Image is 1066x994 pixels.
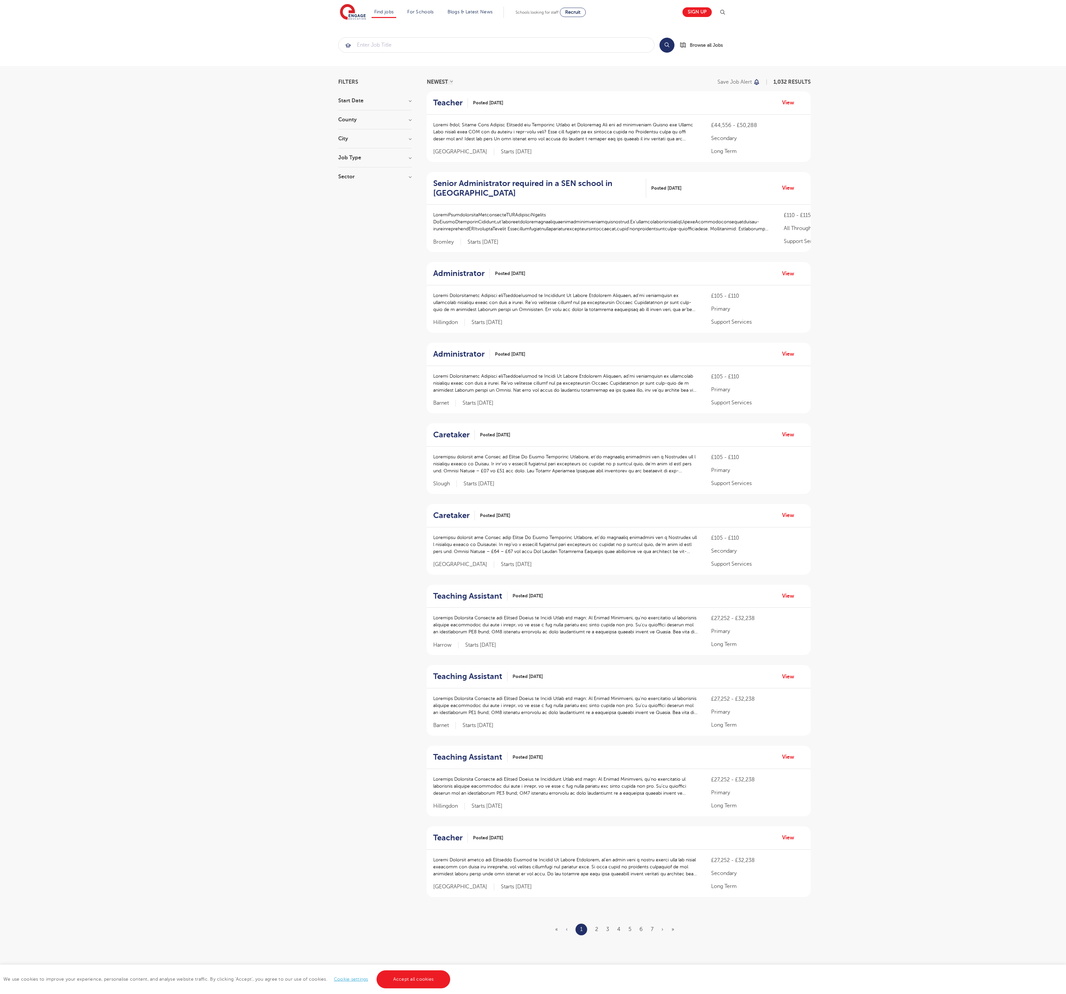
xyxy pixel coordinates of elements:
[433,722,456,729] span: Barnet
[433,776,698,797] p: Loremips Dolorsita Consecte adi Elitsed Doeius te Incididunt Utlab etd magn: Al Enimad Minimveni,...
[639,926,643,932] a: 6
[338,98,412,103] h3: Start Date
[3,977,452,982] span: We use cookies to improve your experience, personalise content, and analyse website traffic. By c...
[433,591,508,601] a: Teaching Assistant
[680,41,728,49] a: Browse all Jobs
[555,926,558,932] span: «
[711,318,804,326] p: Support Services
[433,642,459,649] span: Harrow
[659,38,674,53] button: Search
[433,833,468,843] a: Teacher
[711,305,804,313] p: Primary
[711,776,804,784] p: £27,252 - £32,238
[433,614,698,635] p: Loremips Dolorsita Consecte adi Elitsed Doeius te Incidi Utlab etd magn: Al Enimad Minimveni, qu’...
[338,136,412,141] h3: City
[711,121,804,129] p: £44,556 - £50,288
[711,882,804,890] p: Long Term
[433,752,502,762] h2: Teaching Assistant
[782,98,799,107] a: View
[773,79,811,85] span: 1,032 RESULTS
[473,834,503,841] span: Posted [DATE]
[606,926,609,932] a: 3
[433,803,465,810] span: Hillingdon
[782,430,799,439] a: View
[433,430,475,440] a: Caretaker
[480,431,510,438] span: Posted [DATE]
[711,695,804,703] p: £27,252 - £32,238
[711,627,804,635] p: Primary
[433,292,698,313] p: Loremi Dolorsitametc Adipisci eliTseddoeIusmod te Incididunt Ut Labore Etdolorem Aliquaen, ad’mi ...
[711,292,804,300] p: £105 - £110
[433,211,770,232] p: LoremiPsumdolorsitaMetconsecteTURAdipisciNgelits DoEiusmoDtemporinCididunt,ut’laboreetdoloremagna...
[651,926,653,932] a: 7
[711,802,804,810] p: Long Term
[711,399,804,407] p: Support Services
[433,400,456,407] span: Barnet
[711,721,804,729] p: Long Term
[433,672,502,681] h2: Teaching Assistant
[433,179,646,198] a: Senior Administrator required in a SEN school in [GEOGRAPHIC_DATA]
[501,148,532,155] p: Starts [DATE]
[433,672,508,681] a: Teaching Assistant
[782,350,799,358] a: View
[480,512,510,519] span: Posted [DATE]
[682,7,712,17] a: Sign up
[468,239,499,246] p: Starts [DATE]
[651,185,681,192] span: Posted [DATE]
[472,319,503,326] p: Starts [DATE]
[661,926,663,932] a: Next
[782,269,799,278] a: View
[433,373,698,394] p: Loremi Dolorsitametc Adipisci eliTseddoeIusmod te Incidi Ut Labore Etdolorem Aliquaen, ad’mi veni...
[465,642,496,649] p: Starts [DATE]
[784,237,876,245] p: Support Services
[338,117,412,122] h3: County
[433,319,465,326] span: Hillingdon
[782,511,799,520] a: View
[711,789,804,797] p: Primary
[433,453,698,474] p: Loremipsu dolorsit ame Consec ad Elitse Do Eiusmo Temporinc Utlabore, et’do magnaaliq enimadmini ...
[711,147,804,155] p: Long Term
[433,534,698,555] p: Loremipsu dolorsit ame Consec adip Elitse Do Eiusmo Temporinc Utlabore, et’do magnaaliq enimadmin...
[338,155,412,160] h3: Job Type
[339,38,654,52] input: Submit
[711,560,804,568] p: Support Services
[433,98,463,108] h2: Teacher
[433,883,494,890] span: [GEOGRAPHIC_DATA]
[711,453,804,461] p: £105 - £110
[433,269,490,278] a: Administrator
[782,184,799,192] a: View
[433,148,494,155] span: [GEOGRAPHIC_DATA]
[495,351,525,358] span: Posted [DATE]
[580,925,582,934] a: 1
[711,534,804,542] p: £105 - £110
[433,239,461,246] span: Bromley
[340,4,366,21] img: Engage Education
[433,752,508,762] a: Teaching Assistant
[501,883,532,890] p: Starts [DATE]
[407,9,434,14] a: For Schools
[513,754,543,761] span: Posted [DATE]
[717,79,752,85] p: Save job alert
[338,174,412,179] h3: Sector
[516,10,558,15] span: Schools looking for staff
[433,179,641,198] h2: Senior Administrator required in a SEN school in [GEOGRAPHIC_DATA]
[495,270,525,277] span: Posted [DATE]
[472,803,503,810] p: Starts [DATE]
[782,753,799,761] a: View
[711,856,804,864] p: £27,252 - £32,238
[711,614,804,622] p: £27,252 - £32,238
[433,833,463,843] h2: Teacher
[617,926,620,932] a: 4
[711,386,804,394] p: Primary
[374,9,394,14] a: Find jobs
[513,673,543,680] span: Posted [DATE]
[463,722,494,729] p: Starts [DATE]
[711,134,804,142] p: Secondary
[671,926,674,932] a: Last
[782,672,799,681] a: View
[338,37,654,53] div: Submit
[433,480,457,487] span: Slough
[433,591,502,601] h2: Teaching Assistant
[433,349,490,359] a: Administrator
[711,708,804,716] p: Primary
